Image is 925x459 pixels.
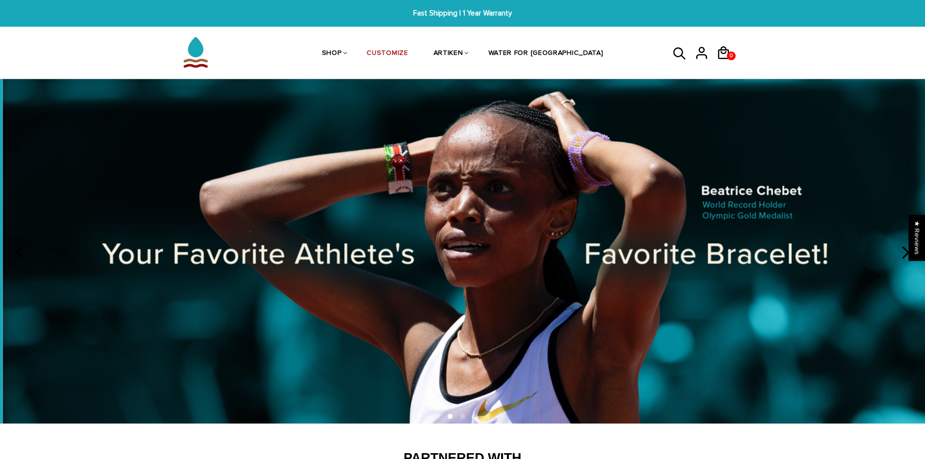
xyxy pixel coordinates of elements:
[284,8,642,19] span: Fast Shipping | 1 Year Warranty
[10,242,31,263] button: previous
[727,49,735,63] span: 0
[716,63,738,65] a: 0
[367,28,408,80] a: CUSTOMIZE
[488,28,604,80] a: WATER FOR [GEOGRAPHIC_DATA]
[434,28,463,80] a: ARTIKEN
[894,242,915,263] button: next
[908,215,925,261] div: Click to open Judge.me floating reviews tab
[322,28,342,80] a: SHOP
